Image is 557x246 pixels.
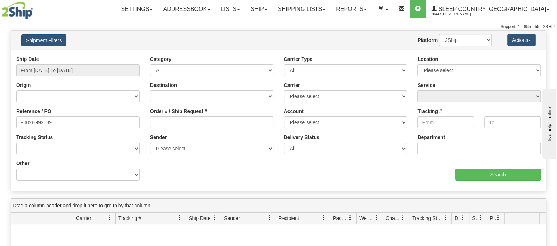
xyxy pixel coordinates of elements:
label: Carrier [284,82,300,89]
div: Support: 1 - 855 - 55 - 2SHIP [2,24,555,30]
a: Tracking # filter column settings [174,212,186,224]
iframe: chat widget [541,87,556,159]
span: Tracking # [118,215,141,222]
span: 2044 / [PERSON_NAME] [431,11,484,18]
a: Shipping lists [273,0,331,18]
span: Sender [224,215,240,222]
div: live help - online [5,6,65,11]
label: Ship Date [16,56,39,63]
span: Recipient [279,215,299,222]
label: Tracking # [417,108,442,115]
span: Weight [359,215,374,222]
input: Search [455,169,541,181]
span: Carrier [76,215,91,222]
span: Packages [333,215,348,222]
input: To [484,116,541,128]
button: Actions [507,34,536,46]
label: Reference / PO [16,108,51,115]
label: Location [417,56,438,63]
div: grid grouping header [11,199,546,213]
a: Reports [331,0,372,18]
label: Destination [150,82,177,89]
span: Charge [386,215,401,222]
span: Sleep Country [GEOGRAPHIC_DATA] [437,6,546,12]
a: Carrier filter column settings [103,212,115,224]
a: Delivery Status filter column settings [457,212,469,224]
a: Pickup Status filter column settings [492,212,504,224]
a: Sender filter column settings [264,212,276,224]
label: Tracking Status [16,134,53,141]
a: Tracking Status filter column settings [439,212,451,224]
span: Shipment Issues [472,215,478,222]
span: Pickup Status [490,215,496,222]
a: Packages filter column settings [344,212,356,224]
a: Ship Date filter column settings [209,212,221,224]
label: Service [417,82,435,89]
img: logo2044.jpg [2,2,33,19]
label: Department [417,134,445,141]
a: Weight filter column settings [371,212,383,224]
label: Delivery Status [284,134,320,141]
a: Settings [116,0,158,18]
label: Order # / Ship Request # [150,108,208,115]
input: From [417,116,474,128]
a: Ship [245,0,272,18]
a: Shipment Issues filter column settings [475,212,487,224]
span: Ship Date [189,215,210,222]
label: Platform [417,37,438,44]
a: Lists [216,0,245,18]
a: Charge filter column settings [397,212,409,224]
label: Sender [150,134,167,141]
label: Category [150,56,172,63]
a: Sleep Country [GEOGRAPHIC_DATA] 2044 / [PERSON_NAME] [426,0,555,18]
label: Carrier Type [284,56,312,63]
a: Recipient filter column settings [318,212,330,224]
label: Origin [16,82,31,89]
a: Addressbook [158,0,216,18]
button: Shipment Filters [21,34,66,46]
label: Other [16,160,29,167]
span: Delivery Status [454,215,460,222]
label: Account [284,108,304,115]
span: Tracking Status [412,215,443,222]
